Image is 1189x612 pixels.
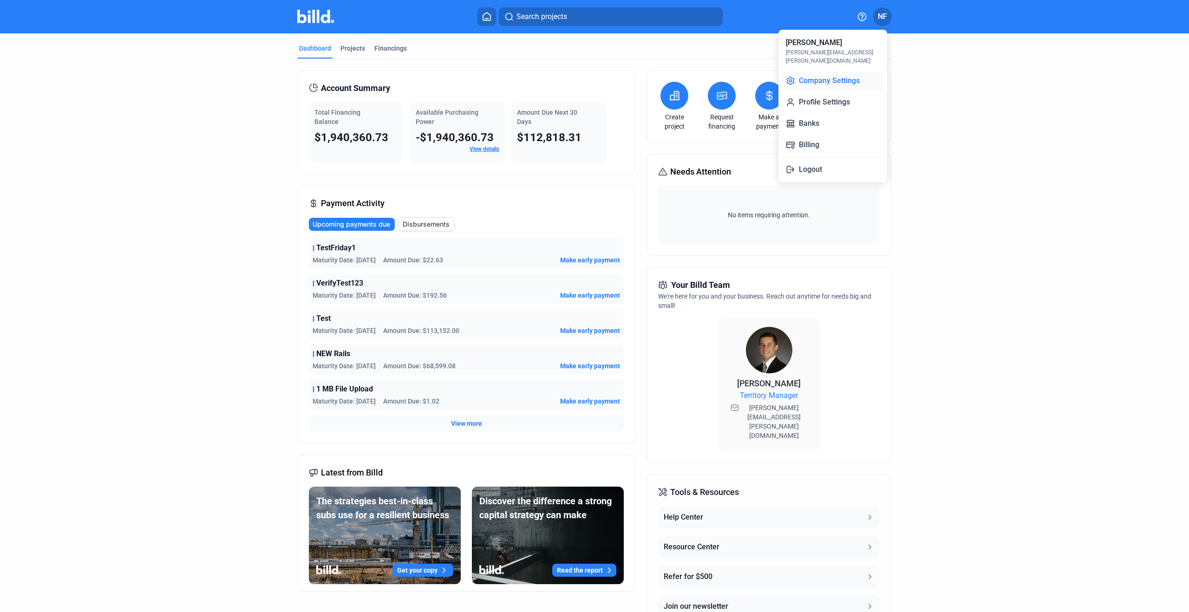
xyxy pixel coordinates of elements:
div: [PERSON_NAME][EMAIL_ADDRESS][PERSON_NAME][DOMAIN_NAME] [786,48,880,65]
button: Profile Settings [782,93,883,111]
button: Company Settings [782,72,883,90]
button: Billing [782,136,883,154]
button: Logout [782,160,883,179]
div: [PERSON_NAME] [786,37,842,48]
button: Banks [782,114,883,133]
